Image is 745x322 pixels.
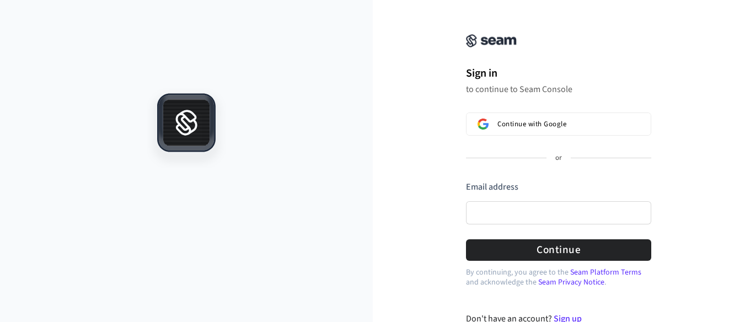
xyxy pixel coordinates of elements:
h1: Sign in [466,65,651,82]
p: to continue to Seam Console [466,84,651,95]
a: Seam Privacy Notice [538,277,604,288]
a: Seam Platform Terms [570,267,641,278]
p: By continuing, you agree to the and acknowledge the . [466,267,651,287]
button: Sign in with GoogleContinue with Google [466,112,651,136]
button: Continue [466,239,651,261]
label: Email address [466,181,518,193]
img: Sign in with Google [478,119,489,130]
p: or [555,153,562,163]
span: Continue with Google [497,120,566,128]
img: Seam Console [466,34,517,47]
